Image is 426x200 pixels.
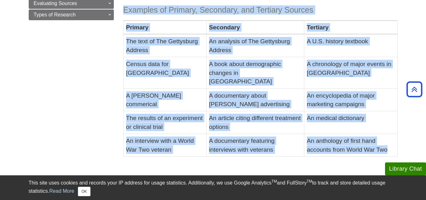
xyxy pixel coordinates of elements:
[29,179,398,196] div: This site uses cookies and records your IP address for usage statistics. Additionally, we use Goo...
[304,57,397,88] td: A chronology of major events in [GEOGRAPHIC_DATA]
[123,5,398,15] h3: Examples of Primary, Secondary, and Tertiary Sources
[206,88,304,111] td: A documentary about [PERSON_NAME] advertising
[123,134,206,157] td: An interview with a World War Two veteran
[206,57,304,88] td: A book about demographic changes in [GEOGRAPHIC_DATA]
[78,187,90,196] button: Close
[49,188,74,194] a: Read More
[271,179,277,184] sup: TM
[123,21,206,34] th: Primary
[123,111,206,134] td: The results of an experiment or clinical trial
[385,162,426,175] button: Library Chat
[304,21,397,34] th: Tertiary
[404,85,424,94] a: Back to Top
[307,179,312,184] sup: TM
[206,34,304,57] td: An analysis of The Gettysburg Address
[206,111,304,134] td: An article citing different treatment options
[34,12,76,17] span: Types of Research
[29,9,114,20] a: Types of Research
[34,1,77,6] span: Evaluating Sources
[123,34,206,57] td: The text of The Gettysburg Address
[304,134,397,157] td: An anthology of first hand accounts from World War Two
[206,134,304,157] td: A documentary featuring interviews with veterans
[304,34,397,57] td: A U.S. history textbook
[304,88,397,111] td: An encyclopedia of major marketing campaigns
[123,57,206,88] td: Census data for [GEOGRAPHIC_DATA]
[206,21,304,34] th: Secondary
[123,88,206,111] td: A [PERSON_NAME] commerical
[304,111,397,134] td: An medical dictionary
